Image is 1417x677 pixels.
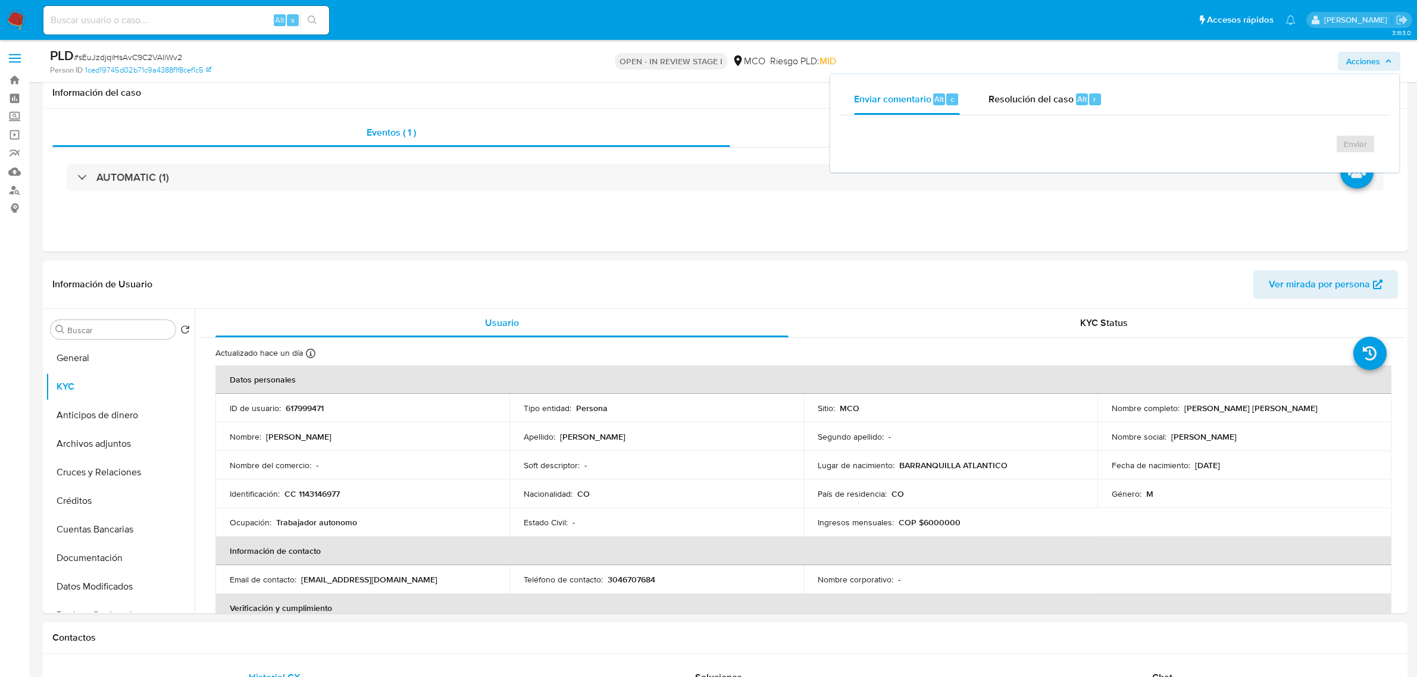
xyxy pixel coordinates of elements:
[46,487,195,515] button: Créditos
[524,431,555,442] p: Apellido :
[52,632,1398,644] h1: Contactos
[818,574,893,585] p: Nombre corporativo :
[1112,431,1166,442] p: Nombre social :
[1346,52,1380,71] span: Acciones
[1253,270,1398,299] button: Ver mirada por persona
[1195,460,1220,471] p: [DATE]
[215,365,1391,394] th: Datos personales
[230,517,271,528] p: Ocupación :
[818,460,894,471] p: Lugar de nacimiento :
[1080,316,1128,330] span: KYC Status
[367,126,416,139] span: Eventos ( 1 )
[55,325,65,334] button: Buscar
[46,372,195,401] button: KYC
[1184,403,1318,413] p: [PERSON_NAME] [PERSON_NAME]
[230,488,280,499] p: Identificación :
[96,171,169,184] h3: AUTOMATIC (1)
[46,430,195,458] button: Archivos adjuntos
[74,51,182,63] span: # sEuJzdjqiHsAvC9C2VAIiWv2
[576,403,608,413] p: Persona
[1093,93,1096,105] span: r
[284,488,340,499] p: CC 1143146977
[485,316,519,330] span: Usuario
[524,574,603,585] p: Teléfono de contacto :
[50,46,74,65] b: PLD
[818,403,835,413] p: Sitio :
[898,574,900,585] p: -
[577,488,590,499] p: CO
[230,574,296,585] p: Email de contacto :
[52,87,1398,99] h1: Información del caso
[1112,403,1180,413] p: Nombre completo :
[770,55,836,68] span: Riesgo PLD:
[316,460,318,471] p: -
[732,55,765,68] div: MCO
[524,517,568,528] p: Estado Civil :
[608,574,655,585] p: 3046707684
[1112,488,1141,499] p: Género :
[1146,488,1153,499] p: M
[46,544,195,572] button: Documentación
[1112,460,1190,471] p: Fecha de nacimiento :
[573,517,575,528] p: -
[899,517,961,528] p: COP $6000000
[1285,15,1296,25] a: Notificaciones
[818,488,887,499] p: País de residencia :
[1396,14,1408,26] a: Salir
[889,431,891,442] p: -
[266,431,331,442] p: [PERSON_NAME]
[180,325,190,338] button: Volver al orden por defecto
[1269,270,1370,299] span: Ver mirada por persona
[230,460,311,471] p: Nombre del comercio :
[819,54,836,68] span: MID
[818,431,884,442] p: Segundo apellido :
[840,403,859,413] p: MCO
[560,431,625,442] p: [PERSON_NAME]
[67,164,1384,191] div: AUTOMATIC (1)
[300,12,324,29] button: search-icon
[818,517,894,528] p: Ingresos mensuales :
[275,14,284,26] span: Alt
[43,12,329,28] input: Buscar usuario o caso...
[230,403,281,413] p: ID de usuario :
[85,65,211,76] a: 1ced19745d02b71c9a4388f1f8cef1c5
[230,431,261,442] p: Nombre :
[50,65,83,76] b: Person ID
[950,93,954,105] span: c
[276,517,357,528] p: Trabajador autonomo
[46,344,195,372] button: General
[1324,14,1391,26] p: felipe.cayon@mercadolibre.com
[524,403,571,413] p: Tipo entidad :
[215,537,1391,565] th: Información de contacto
[854,92,931,105] span: Enviar comentario
[524,488,573,499] p: Nacionalidad :
[286,403,324,413] p: 617999471
[615,53,727,70] p: OPEN - IN REVIEW STAGE I
[1077,93,1087,105] span: Alt
[46,515,195,544] button: Cuentas Bancarias
[1338,52,1400,71] button: Acciones
[1171,431,1237,442] p: [PERSON_NAME]
[934,93,944,105] span: Alt
[584,460,587,471] p: -
[46,572,195,601] button: Datos Modificados
[46,401,195,430] button: Anticipos de dinero
[989,92,1074,105] span: Resolución del caso
[1207,14,1274,26] span: Accesos rápidos
[524,460,580,471] p: Soft descriptor :
[899,460,1008,471] p: BARRANQUILLA ATLANTICO
[892,488,904,499] p: CO
[301,574,437,585] p: [EMAIL_ADDRESS][DOMAIN_NAME]
[215,347,303,359] p: Actualizado hace un día
[215,594,1391,622] th: Verificación y cumplimiento
[291,14,295,26] span: s
[52,278,152,290] h1: Información de Usuario
[67,325,171,336] input: Buscar
[46,601,195,629] button: Devices Geolocation
[46,458,195,487] button: Cruces y Relaciones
